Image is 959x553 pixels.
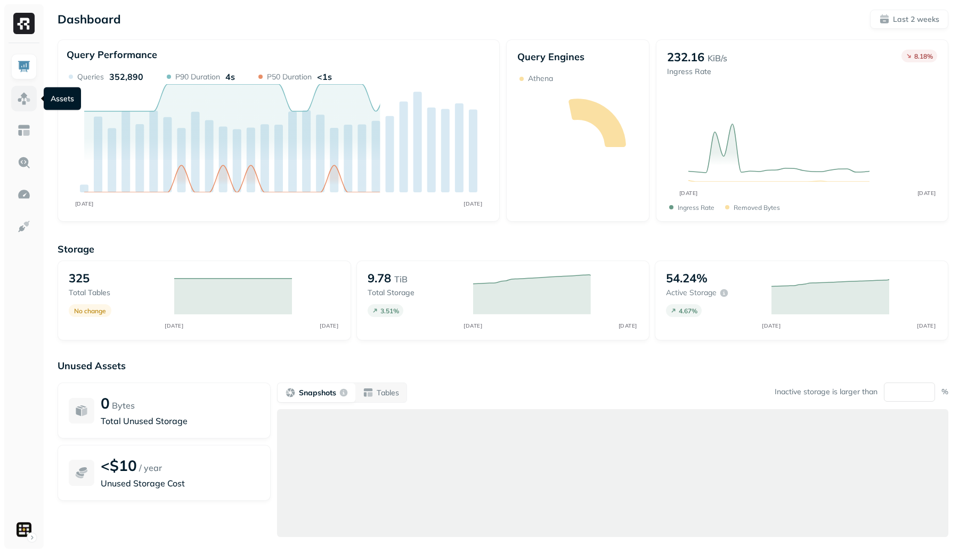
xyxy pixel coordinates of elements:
p: 54.24% [666,271,708,286]
p: 325 [69,271,90,286]
img: Assets [17,92,31,105]
p: 3.51 % [380,307,399,315]
p: 4s [225,71,235,82]
p: Query Performance [67,48,157,61]
p: 8.18 % [914,52,933,60]
p: Queries [77,72,104,82]
tspan: [DATE] [917,322,936,329]
p: Ingress Rate [667,67,727,77]
p: Tables [377,388,399,398]
p: Athena [528,74,553,84]
p: 4.67 % [679,307,697,315]
div: Assets [44,87,81,110]
img: Integrations [17,219,31,233]
tspan: [DATE] [165,322,184,329]
img: Optimization [17,188,31,201]
img: Ryft [13,13,35,34]
p: <1s [317,71,332,82]
p: <$10 [101,456,137,475]
p: Query Engines [517,51,638,63]
p: 0 [101,394,110,412]
tspan: [DATE] [464,322,482,329]
p: TiB [394,273,408,286]
img: Dashboard [17,60,31,74]
p: Unused Assets [58,360,948,372]
p: 352,890 [109,71,143,82]
tspan: [DATE] [464,200,482,207]
p: Total storage [368,288,462,298]
p: Ingress Rate [678,204,714,212]
p: 9.78 [368,271,391,286]
button: Last 2 weeks [870,10,948,29]
tspan: [DATE] [619,322,637,329]
p: 232.16 [667,50,704,64]
p: Storage [58,243,948,255]
p: KiB/s [708,52,727,64]
img: Asset Explorer [17,124,31,137]
tspan: [DATE] [917,190,936,197]
p: Removed bytes [734,204,780,212]
tspan: [DATE] [679,190,697,197]
img: Sentra [17,522,31,537]
p: No change [74,307,106,315]
p: Snapshots [299,388,336,398]
tspan: [DATE] [320,322,338,329]
p: Total tables [69,288,164,298]
p: P50 Duration [267,72,312,82]
p: Dashboard [58,12,121,27]
p: P90 Duration [175,72,220,82]
tspan: [DATE] [762,322,781,329]
img: Query Explorer [17,156,31,169]
p: % [941,387,948,397]
p: Active storage [666,288,717,298]
tspan: [DATE] [75,200,94,207]
p: Last 2 weeks [893,14,939,25]
p: Bytes [112,399,135,412]
p: Inactive storage is larger than [775,387,877,397]
p: Unused Storage Cost [101,477,259,490]
p: Total Unused Storage [101,414,259,427]
p: / year [139,461,162,474]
